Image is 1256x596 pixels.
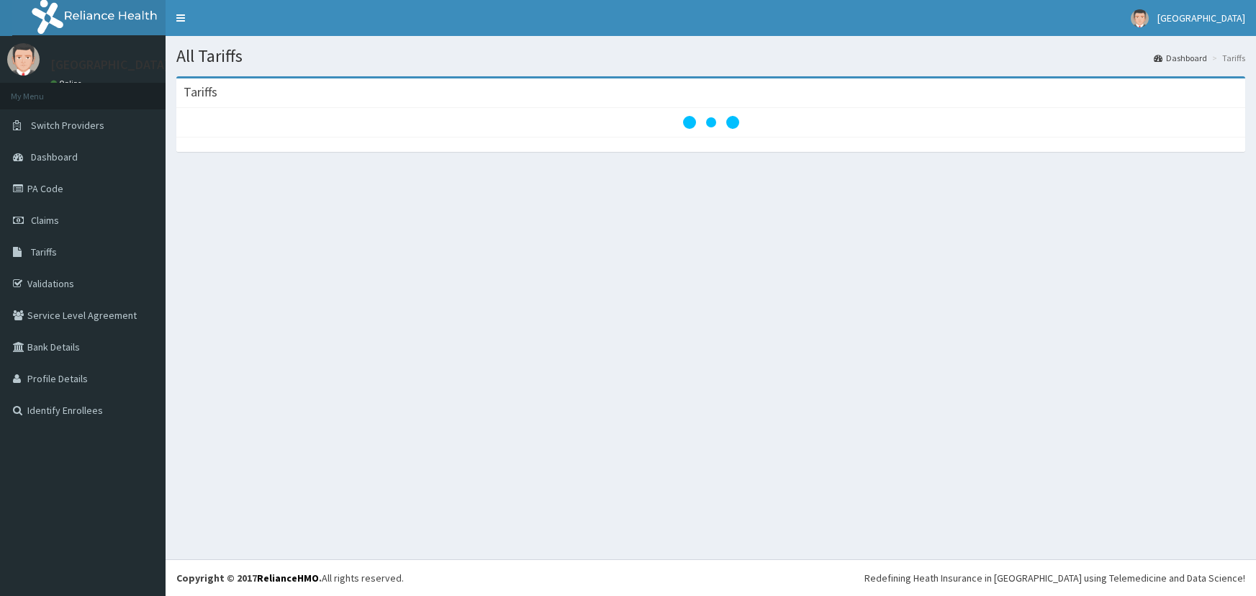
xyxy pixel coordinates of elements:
[176,47,1245,66] h1: All Tariffs
[176,572,322,584] strong: Copyright © 2017 .
[1208,52,1245,64] li: Tariffs
[31,214,59,227] span: Claims
[31,245,57,258] span: Tariffs
[1154,52,1207,64] a: Dashboard
[50,58,169,71] p: [GEOGRAPHIC_DATA]
[31,150,78,163] span: Dashboard
[682,94,740,151] svg: audio-loading
[1131,9,1149,27] img: User Image
[257,572,319,584] a: RelianceHMO
[1157,12,1245,24] span: [GEOGRAPHIC_DATA]
[864,571,1245,585] div: Redefining Heath Insurance in [GEOGRAPHIC_DATA] using Telemedicine and Data Science!
[7,43,40,76] img: User Image
[31,119,104,132] span: Switch Providers
[184,86,217,99] h3: Tariffs
[166,559,1256,596] footer: All rights reserved.
[50,78,85,89] a: Online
